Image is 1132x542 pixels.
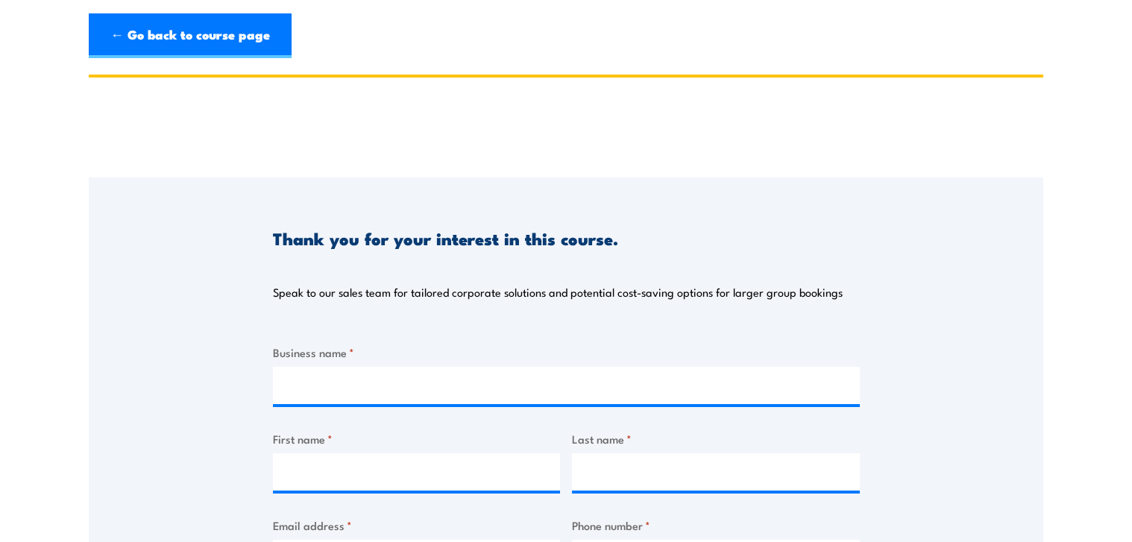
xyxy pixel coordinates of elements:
label: Email address [273,517,561,534]
label: Business name [273,344,860,361]
label: Phone number [572,517,860,534]
h3: Thank you for your interest in this course. [273,230,618,247]
label: First name [273,430,561,447]
label: Last name [572,430,860,447]
p: Speak to our sales team for tailored corporate solutions and potential cost-saving options for la... [273,285,843,300]
a: ← Go back to course page [89,13,292,58]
